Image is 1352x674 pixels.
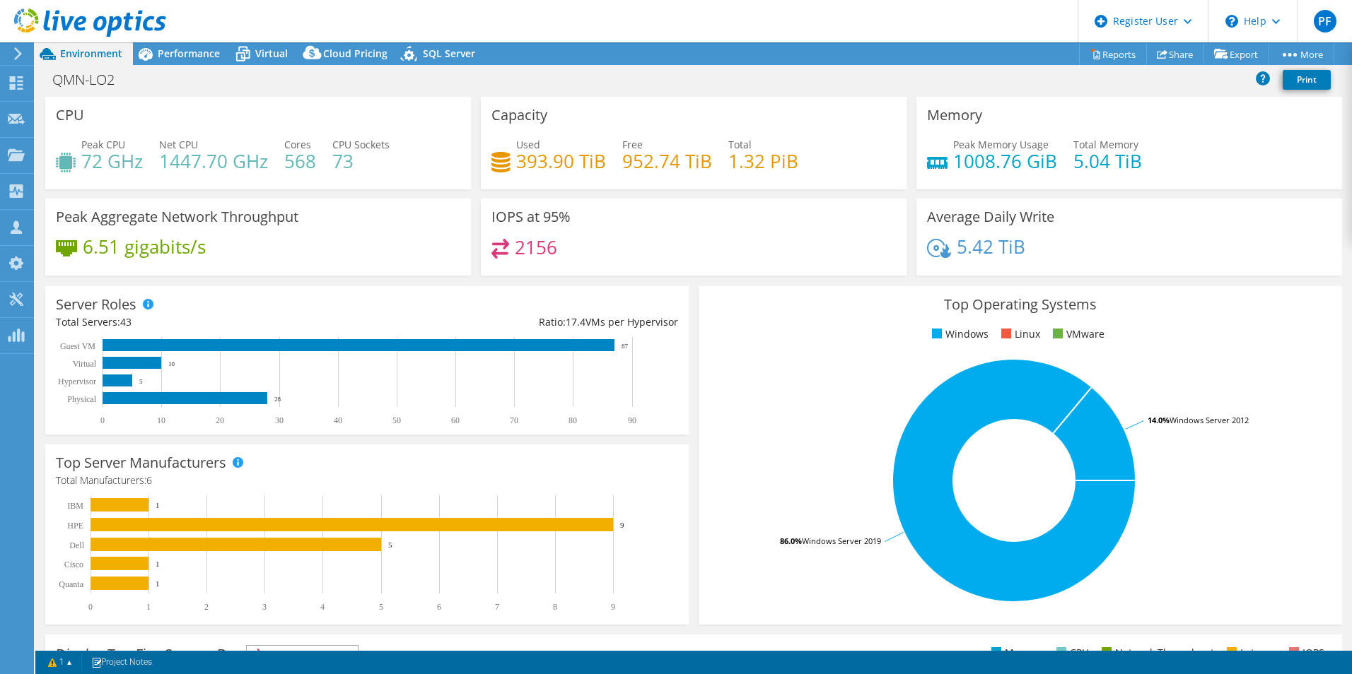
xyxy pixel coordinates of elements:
[60,47,122,60] span: Environment
[611,602,615,612] text: 9
[46,72,136,88] h1: QMN-LO2
[1286,645,1324,661] li: IOPS
[1073,138,1138,151] span: Total Memory
[255,47,288,60] span: Virtual
[120,315,132,329] span: 43
[158,47,220,60] span: Performance
[957,239,1025,254] h4: 5.42 TiB
[780,536,802,546] tspan: 86.0%
[56,314,367,330] div: Total Servers:
[927,107,982,123] h3: Memory
[1073,153,1142,169] h4: 5.04 TiB
[64,560,83,569] text: Cisco
[156,501,160,509] text: 1
[284,138,311,151] span: Cores
[388,540,392,549] text: 5
[802,536,881,546] tspan: Windows Server 2019
[392,415,401,425] text: 50
[156,579,160,588] text: 1
[284,153,316,169] h4: 568
[516,138,540,151] span: Used
[1146,43,1204,65] a: Share
[728,138,752,151] span: Total
[323,47,387,60] span: Cloud Pricing
[953,153,1057,169] h4: 1008.76 GiB
[1223,645,1276,661] li: Latency
[495,602,499,612] text: 7
[159,153,268,169] h4: 1447.70 GHz
[1049,326,1105,342] li: VMware
[491,209,571,225] h3: IOPS at 95%
[622,343,629,350] text: 87
[67,501,83,511] text: IBM
[38,654,82,671] a: 1
[204,602,209,612] text: 2
[927,209,1054,225] h3: Average Daily Write
[157,415,165,425] text: 10
[553,602,557,612] text: 8
[81,138,125,151] span: Peak CPU
[56,107,84,123] h3: CPU
[100,415,105,425] text: 0
[1314,10,1336,32] span: PF
[332,153,390,169] h4: 73
[156,560,160,568] text: 1
[73,359,97,369] text: Virtual
[60,341,95,351] text: Guest VM
[566,315,585,329] span: 17.4
[1098,645,1214,661] li: Network Throughput
[988,645,1044,661] li: Memory
[728,153,798,169] h4: 1.32 PiB
[56,297,136,312] h3: Server Roles
[332,138,390,151] span: CPU Sockets
[569,415,577,425] text: 80
[510,415,518,425] text: 70
[928,326,989,342] li: Windows
[58,377,96,386] text: Hypervisor
[1269,43,1334,65] a: More
[146,602,151,612] text: 1
[622,138,643,151] span: Free
[275,415,284,425] text: 30
[1053,645,1089,661] li: CPU
[998,326,1040,342] li: Linux
[437,602,441,612] text: 6
[1283,70,1331,90] a: Print
[367,314,678,330] div: Ratio: VMs per Hypervisor
[953,138,1049,151] span: Peak Memory Usage
[262,602,267,612] text: 3
[56,473,678,488] h4: Total Manufacturers:
[379,602,383,612] text: 5
[216,415,224,425] text: 20
[81,153,143,169] h4: 72 GHz
[56,209,298,225] h3: Peak Aggregate Network Throughput
[423,47,475,60] span: SQL Server
[69,540,84,550] text: Dell
[274,396,281,403] text: 28
[1204,43,1269,65] a: Export
[1148,415,1170,425] tspan: 14.0%
[59,579,83,589] text: Quanta
[1079,43,1147,65] a: Reports
[1170,415,1249,425] tspan: Windows Server 2012
[67,521,83,531] text: HPE
[146,473,152,487] span: 6
[67,394,96,404] text: Physical
[515,240,557,255] h4: 2156
[334,415,342,425] text: 40
[709,297,1331,312] h3: Top Operating Systems
[139,378,143,385] text: 5
[1225,15,1238,28] svg: \n
[491,107,547,123] h3: Capacity
[168,360,175,367] text: 10
[159,138,198,151] span: Net CPU
[88,602,93,612] text: 0
[622,153,712,169] h4: 952.74 TiB
[83,239,206,254] h4: 6.51 gigabits/s
[620,521,624,529] text: 9
[56,455,226,471] h3: Top Server Manufacturers
[516,153,606,169] h4: 393.90 TiB
[320,602,325,612] text: 4
[628,415,636,425] text: 90
[81,654,162,671] a: Project Notes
